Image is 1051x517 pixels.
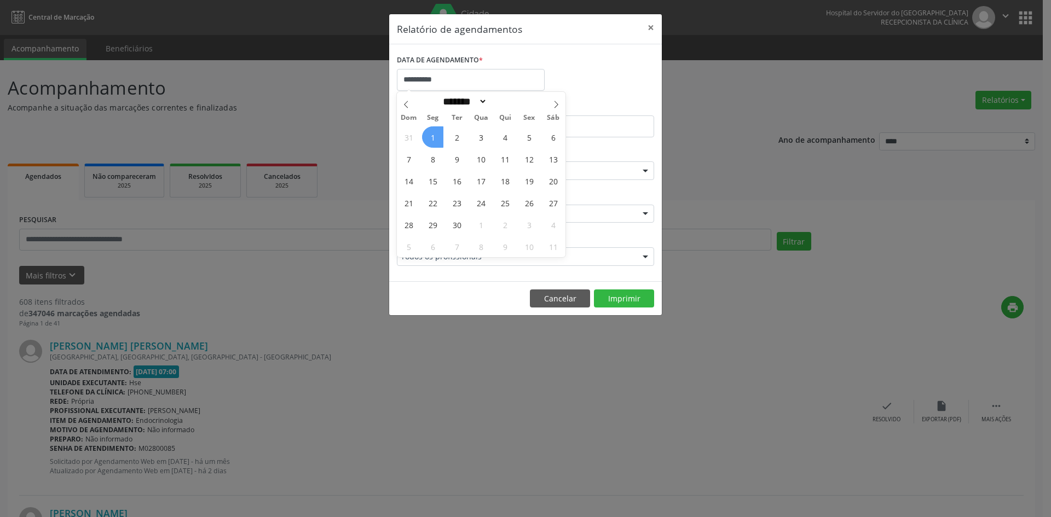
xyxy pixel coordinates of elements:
span: Outubro 3, 2025 [518,214,540,235]
span: Outubro 6, 2025 [422,236,443,257]
span: Setembro 12, 2025 [518,148,540,170]
span: Setembro 14, 2025 [398,170,419,191]
span: Setembro 27, 2025 [542,192,564,213]
button: Close [640,14,662,41]
span: Setembro 8, 2025 [422,148,443,170]
span: Outubro 9, 2025 [494,236,516,257]
span: Outubro 1, 2025 [470,214,492,235]
span: Setembro 19, 2025 [518,170,540,191]
span: Setembro 28, 2025 [398,214,419,235]
input: Year [487,96,523,107]
span: Setembro 1, 2025 [422,126,443,148]
span: Setembro 6, 2025 [542,126,564,148]
span: Outubro 4, 2025 [542,214,564,235]
span: Outubro 2, 2025 [494,214,516,235]
span: Setembro 4, 2025 [494,126,516,148]
span: Setembro 30, 2025 [446,214,467,235]
span: Outubro 8, 2025 [470,236,492,257]
span: Setembro 23, 2025 [446,192,467,213]
span: Setembro 7, 2025 [398,148,419,170]
span: Setembro 16, 2025 [446,170,467,191]
span: Setembro 2, 2025 [446,126,467,148]
span: Setembro 9, 2025 [446,148,467,170]
span: Qua [469,114,493,121]
span: Outubro 7, 2025 [446,236,467,257]
select: Month [439,96,487,107]
span: Setembro 13, 2025 [542,148,564,170]
button: Imprimir [594,289,654,308]
span: Ter [445,114,469,121]
span: Setembro 3, 2025 [470,126,492,148]
span: Setembro 21, 2025 [398,192,419,213]
span: Seg [421,114,445,121]
span: Qui [493,114,517,121]
span: Sáb [541,114,565,121]
span: Outubro 11, 2025 [542,236,564,257]
span: Outubro 10, 2025 [518,236,540,257]
span: Dom [397,114,421,121]
h5: Relatório de agendamentos [397,22,522,36]
span: Sex [517,114,541,121]
span: Outubro 5, 2025 [398,236,419,257]
span: Setembro 11, 2025 [494,148,516,170]
span: Setembro 10, 2025 [470,148,492,170]
span: Setembro 18, 2025 [494,170,516,191]
span: Agosto 31, 2025 [398,126,419,148]
span: Setembro 15, 2025 [422,170,443,191]
span: Setembro 20, 2025 [542,170,564,191]
span: Setembro 24, 2025 [470,192,492,213]
button: Cancelar [530,289,590,308]
span: Setembro 17, 2025 [470,170,492,191]
span: Setembro 26, 2025 [518,192,540,213]
span: Setembro 29, 2025 [422,214,443,235]
span: Setembro 5, 2025 [518,126,540,148]
label: DATA DE AGENDAMENTO [397,52,483,69]
label: ATÉ [528,98,654,115]
span: Setembro 22, 2025 [422,192,443,213]
span: Setembro 25, 2025 [494,192,516,213]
